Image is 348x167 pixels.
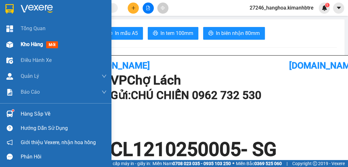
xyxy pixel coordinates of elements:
[6,110,13,117] img: warehouse-icon
[336,5,342,11] span: caret-down
[21,24,46,32] span: Tổng Quan
[7,154,13,160] span: message
[61,6,76,13] span: Nhận:
[128,3,139,14] button: plus
[160,29,193,37] span: In tem 100mm
[153,160,231,167] span: Miền Nam
[326,3,328,7] span: 1
[5,6,15,13] span: Gửi:
[6,73,13,80] img: warehouse-icon
[5,4,14,14] img: logo-vxr
[5,34,15,41] span: CR :
[73,44,82,53] span: SL
[6,89,13,96] img: solution-icon
[254,161,282,166] strong: 0369 525 060
[21,109,107,119] div: Hàng sắp về
[5,45,116,53] div: Tên hàng: 1 THÙNG ( : 1 )
[6,41,13,48] img: warehouse-icon
[21,41,43,47] span: Kho hàng
[21,138,96,146] span: Giới thiệu Vexere, nhận hoa hồng
[287,160,288,167] span: |
[157,3,168,14] button: aim
[61,21,116,30] div: 0353425905
[216,29,260,37] span: In biên nhận 80mm
[5,21,56,30] div: 0962732530
[7,139,13,145] span: notification
[21,124,107,133] div: Hướng dẫn sử dụng
[101,160,151,167] span: Cung cấp máy in - giấy in:
[115,29,138,37] span: In mẫu A5
[21,152,107,162] div: Phản hồi
[102,74,107,79] span: down
[143,3,154,14] button: file-add
[313,161,317,166] span: copyright
[61,13,116,21] div: [PERSON_NAME]
[7,125,13,131] span: question-circle
[146,6,150,10] span: file-add
[322,5,327,11] img: icon-new-feature
[21,72,39,80] span: Quản Lý
[173,161,231,166] strong: 0708 023 035 - 0935 103 250
[236,160,282,167] span: Miền Bắc
[325,3,330,7] sup: 1
[160,6,165,10] span: aim
[208,30,213,37] span: printer
[203,27,265,40] button: printerIn biên nhận 80mm
[148,27,198,40] button: printerIn tem 100mm
[5,13,56,21] div: CHÚ CHIẾN
[6,25,13,32] img: dashboard-icon
[131,6,136,10] span: plus
[232,162,234,165] span: ⚪️
[46,41,58,48] span: mới
[245,4,319,12] span: 27246_hanghoa.kimanhbtre
[5,5,56,13] div: Chợ Lách
[12,110,14,111] sup: 1
[102,27,143,40] button: printerIn mẫu A5
[102,90,107,95] span: down
[61,5,116,13] div: Sài Gòn
[153,30,158,37] span: printer
[333,3,344,14] button: caret-down
[21,88,40,96] span: Báo cáo
[6,57,13,64] img: warehouse-icon
[21,56,52,64] span: Điều hành xe
[5,33,57,41] div: 40.000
